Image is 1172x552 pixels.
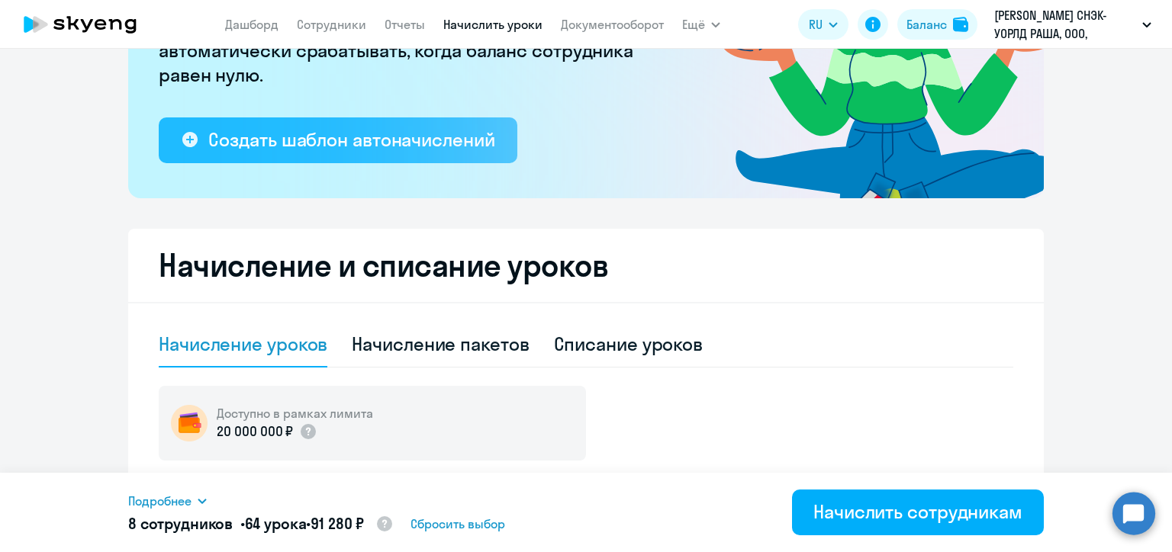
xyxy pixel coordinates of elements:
img: wallet-circle.png [171,405,208,441]
a: Дашборд [225,17,279,32]
span: Подробнее [128,492,192,510]
span: Сбросить выбор [411,515,505,533]
p: [PERSON_NAME] СНЭК-УОРЛД РАША, ООО, Постоплата 2025 [994,6,1136,43]
div: Создать шаблон автоначислений [208,127,494,152]
a: Сотрудники [297,17,366,32]
h5: Доступно в рамках лимита [217,405,373,422]
a: Начислить уроки [443,17,543,32]
img: balance [953,17,968,32]
button: Создать шаблон автоначислений [159,117,517,163]
button: RU [798,9,848,40]
span: 91 280 ₽ [311,514,364,533]
h2: Начисление и списание уроков [159,247,1013,284]
p: 20 000 000 ₽ [217,422,293,441]
span: RU [809,15,823,34]
div: Баланс [906,15,947,34]
h5: 8 сотрудников • • [128,513,394,536]
div: Начисление пакетов [352,332,529,356]
button: Балансbalance [897,9,977,40]
span: Ещё [682,15,705,34]
button: Начислить сотрудникам [792,489,1044,535]
span: 64 урока [245,514,307,533]
a: Документооборот [561,17,664,32]
div: Списание уроков [554,332,704,356]
div: Начислить сотрудникам [813,499,1022,524]
div: Начисление уроков [159,332,327,356]
button: Ещё [682,9,720,40]
a: Отчеты [385,17,425,32]
button: [PERSON_NAME] СНЭК-УОРЛД РАША, ООО, Постоплата 2025 [987,6,1159,43]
